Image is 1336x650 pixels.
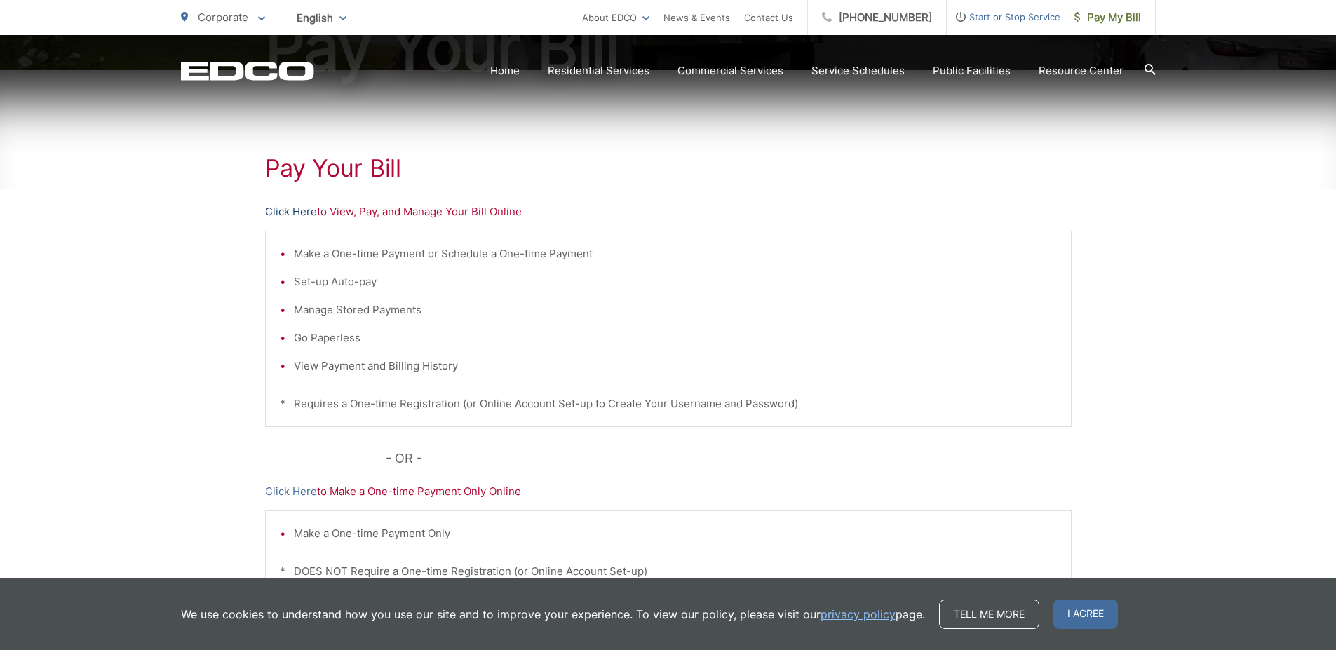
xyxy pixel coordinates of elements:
a: privacy policy [821,606,896,623]
span: I agree [1053,600,1118,629]
p: * DOES NOT Require a One-time Registration (or Online Account Set-up) [280,563,1057,580]
h1: Pay Your Bill [265,154,1072,182]
a: About EDCO [582,9,649,26]
p: to View, Pay, and Manage Your Bill Online [265,203,1072,220]
li: View Payment and Billing History [294,358,1057,374]
span: Corporate [198,11,248,24]
a: Click Here [265,203,317,220]
p: * Requires a One-time Registration (or Online Account Set-up to Create Your Username and Password) [280,395,1057,412]
a: EDCD logo. Return to the homepage. [181,61,314,81]
a: Click Here [265,483,317,500]
a: News & Events [663,9,730,26]
p: We use cookies to understand how you use our site and to improve your experience. To view our pol... [181,606,925,623]
p: to Make a One-time Payment Only Online [265,483,1072,500]
a: Tell me more [939,600,1039,629]
li: Go Paperless [294,330,1057,346]
li: Set-up Auto-pay [294,273,1057,290]
a: Contact Us [744,9,793,26]
a: Commercial Services [677,62,783,79]
a: Public Facilities [933,62,1011,79]
a: Service Schedules [811,62,905,79]
a: Residential Services [548,62,649,79]
li: Make a One-time Payment or Schedule a One-time Payment [294,245,1057,262]
span: English [286,6,357,30]
p: - OR - [386,448,1072,469]
li: Make a One-time Payment Only [294,525,1057,542]
span: Pay My Bill [1074,9,1141,26]
a: Home [490,62,520,79]
li: Manage Stored Payments [294,302,1057,318]
a: Resource Center [1039,62,1124,79]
